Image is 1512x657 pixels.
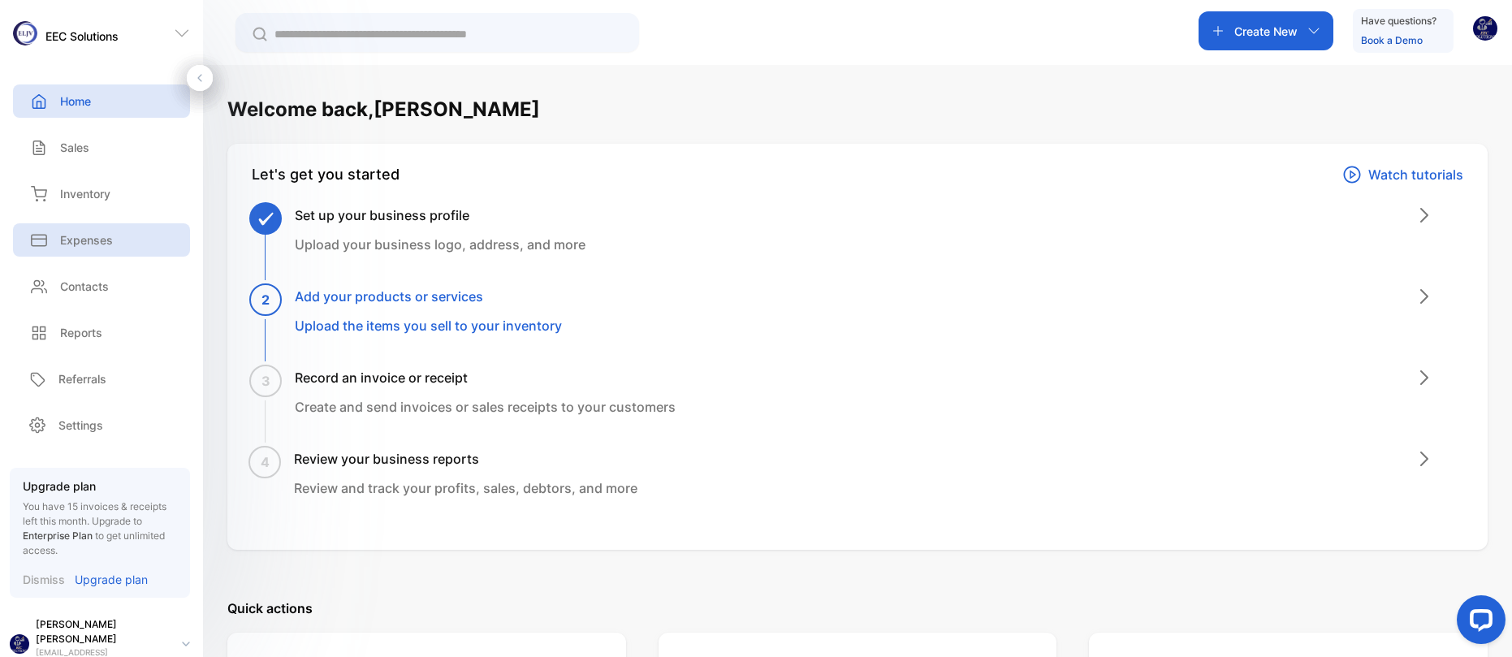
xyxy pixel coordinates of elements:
[23,515,165,556] span: Upgrade to to get unlimited access.
[295,368,676,387] h3: Record an invoice or receipt
[295,287,562,306] h3: Add your products or services
[10,634,29,654] img: profile
[252,163,400,186] div: Let's get you started
[60,278,109,295] p: Contacts
[23,478,177,495] p: Upgrade plan
[60,324,102,341] p: Reports
[294,449,637,469] h3: Review your business reports
[1361,13,1436,29] p: Have questions?
[261,290,270,309] span: 2
[227,599,1488,618] p: Quick actions
[295,205,585,225] h3: Set up your business profile
[295,397,676,417] p: Create and send invoices or sales receipts to your customers
[1473,11,1497,50] button: avatar
[1234,23,1298,40] p: Create New
[58,417,103,434] p: Settings
[23,571,65,588] p: Dismiss
[60,231,113,249] p: Expenses
[295,235,585,254] p: Upload your business logo, address, and more
[65,571,148,588] a: Upgrade plan
[23,529,93,542] span: Enterprise Plan
[45,28,119,45] p: EEC Solutions
[60,93,91,110] p: Home
[295,316,562,335] p: Upload the items you sell to your inventory
[1444,589,1512,657] iframe: LiveChat chat widget
[13,21,37,45] img: logo
[36,617,169,646] p: [PERSON_NAME] [PERSON_NAME]
[75,571,148,588] p: Upgrade plan
[294,478,637,498] p: Review and track your profits, sales, debtors, and more
[23,499,177,558] p: You have 15 invoices & receipts left this month.
[1199,11,1333,50] button: Create New
[261,371,270,391] span: 3
[60,139,89,156] p: Sales
[1361,34,1423,46] a: Book a Demo
[227,95,540,124] h1: Welcome back, [PERSON_NAME]
[60,185,110,202] p: Inventory
[261,452,270,472] span: 4
[1342,163,1463,186] a: Watch tutorials
[58,370,106,387] p: Referrals
[1473,16,1497,41] img: avatar
[1368,165,1463,184] p: Watch tutorials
